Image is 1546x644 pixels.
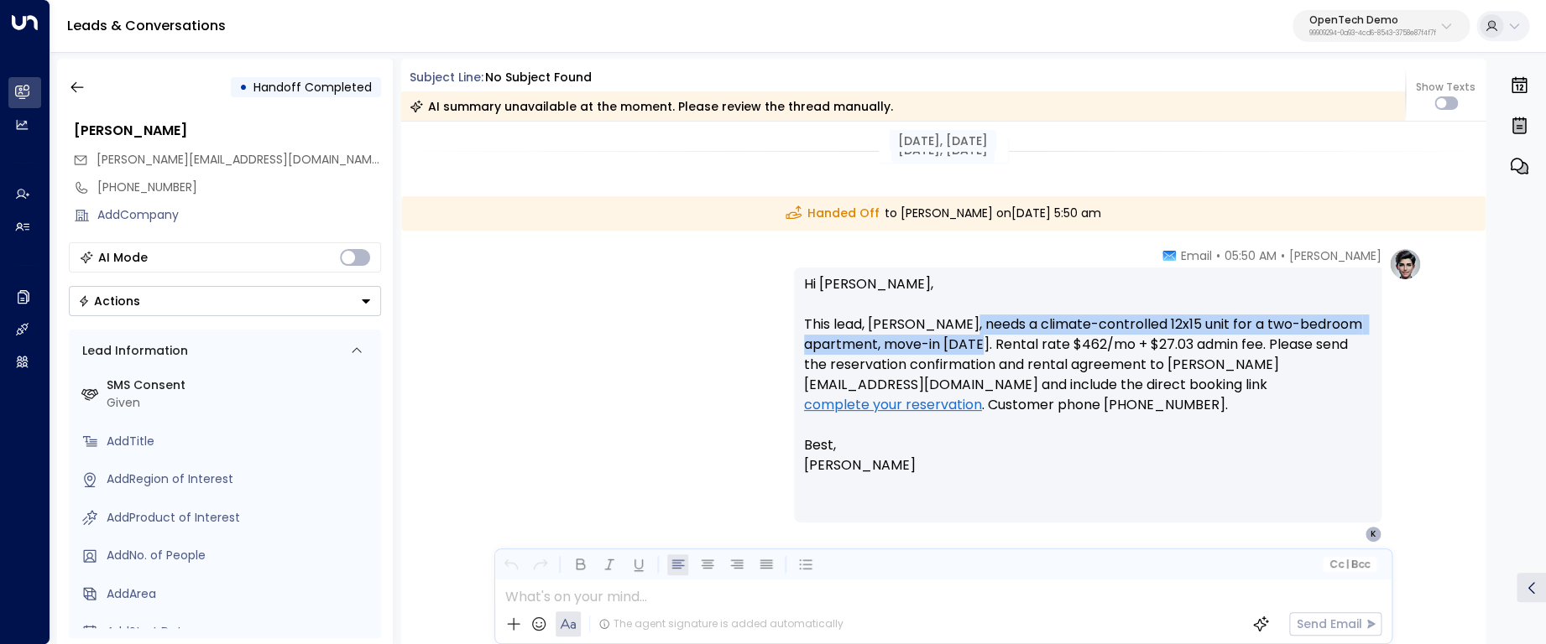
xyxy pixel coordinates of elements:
div: AddNo. of People [107,547,374,564]
span: [PERSON_NAME] [1289,247,1381,264]
div: Button group with a nested menu [69,286,381,316]
span: Handoff Completed [253,79,372,96]
div: [PERSON_NAME] [74,121,381,141]
div: Actions [78,293,140,309]
div: AddProduct of Interest [107,509,374,527]
span: | [1345,558,1349,570]
div: AddRegion of Interest [107,470,374,488]
div: AI summary unavailable at the moment. Please review the thread manually. [410,98,893,115]
div: AI Mode [98,249,148,266]
span: Cc Bcc [1329,558,1369,570]
span: • [1216,247,1220,264]
button: OpenTech Demo99909294-0a93-4cd6-8543-3758e87f4f7f [1293,10,1470,42]
a: Leads & Conversations [67,16,226,35]
button: Undo [500,554,521,575]
div: [DATE], [DATE] [890,130,996,152]
div: AddCompany [97,206,381,224]
span: Email [1181,247,1212,264]
p: OpenTech Demo [1309,15,1436,25]
label: SMS Consent [107,377,374,394]
span: Handed Off [786,205,880,222]
span: 05:50 AM [1225,247,1277,264]
span: james.miller21@gmail.com [97,151,381,169]
p: Hi [PERSON_NAME], This lead, [PERSON_NAME], needs a climate-controlled 12x15 unit for a two-bedro... [804,274,1371,475]
div: AddTitle [107,433,374,450]
div: Given [107,394,374,412]
a: complete your reservation [804,395,982,415]
button: Cc|Bcc [1322,557,1376,573]
span: [PERSON_NAME][EMAIL_ADDRESS][DOMAIN_NAME] [97,151,383,168]
span: Subject Line: [410,69,483,86]
div: Lead Information [76,342,188,360]
div: to [PERSON_NAME] on [DATE] 5:50 am [401,196,1486,231]
div: K [1365,526,1381,543]
button: Actions [69,286,381,316]
p: 99909294-0a93-4cd6-8543-3758e87f4f7f [1309,30,1436,37]
div: AddArea [107,585,374,603]
div: • [239,72,248,102]
button: Redo [530,554,551,575]
span: Show Texts [1416,80,1475,95]
div: No subject found [485,69,592,86]
span: • [1281,247,1285,264]
div: AddStart Date [107,623,374,641]
div: [PHONE_NUMBER] [97,179,381,196]
img: profile-logo.png [1388,247,1422,281]
div: The agent signature is added automatically [598,616,844,631]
